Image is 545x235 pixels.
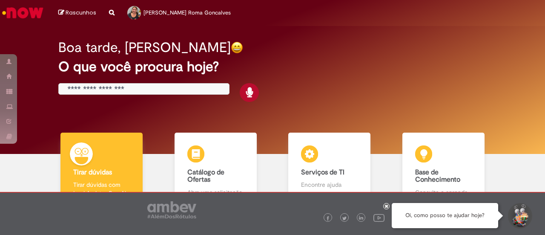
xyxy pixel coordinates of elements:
[58,59,486,74] h2: O que você procura hoje?
[301,168,344,177] b: Serviços de TI
[392,203,498,228] div: Oi, como posso te ajudar hoje?
[387,133,501,206] a: Base de Conhecimento Consulte e aprenda
[272,133,387,206] a: Serviços de TI Encontre ajuda
[373,212,384,223] img: logo_footer_youtube.png
[507,203,532,229] button: Iniciar Conversa de Suporte
[187,188,244,197] p: Abra uma solicitação
[58,9,96,17] a: Rascunhos
[187,168,224,184] b: Catálogo de Ofertas
[66,9,96,17] span: Rascunhos
[45,133,159,206] a: Tirar dúvidas Tirar dúvidas com Lupi Assist e Gen Ai
[326,216,330,220] img: logo_footer_facebook.png
[159,133,273,206] a: Catálogo de Ofertas Abra uma solicitação
[359,216,363,221] img: logo_footer_linkedin.png
[73,168,112,177] b: Tirar dúvidas
[143,9,231,16] span: [PERSON_NAME] Roma Goncalves
[1,4,45,21] img: ServiceNow
[231,41,243,54] img: happy-face.png
[415,168,460,184] b: Base de Conhecimento
[415,188,472,197] p: Consulte e aprenda
[58,40,231,55] h2: Boa tarde, [PERSON_NAME]
[73,180,130,197] p: Tirar dúvidas com Lupi Assist e Gen Ai
[342,216,347,220] img: logo_footer_twitter.png
[301,180,358,189] p: Encontre ajuda
[147,201,196,218] img: logo_footer_ambev_rotulo_gray.png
